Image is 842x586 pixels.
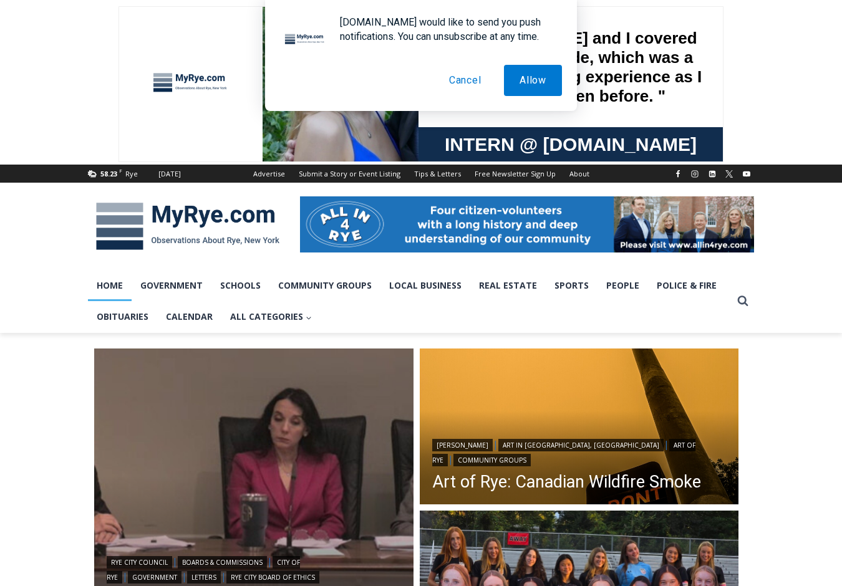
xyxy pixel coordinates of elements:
a: People [598,270,648,301]
a: Facebook [670,166,685,181]
a: Community Groups [453,454,531,466]
a: Police & Fire [648,270,725,301]
span: F [119,167,122,174]
a: Art of Rye: Canadian Wildfire Smoke [432,473,727,491]
div: "[PERSON_NAME] and I covered the [DATE] Parade, which was a really eye opening experience as I ha... [315,1,589,121]
a: Intern @ [DOMAIN_NAME] [300,121,604,155]
a: Submit a Story or Event Listing [292,165,407,183]
a: Tips & Letters [407,165,468,183]
button: View Search Form [732,290,754,312]
img: [PHOTO: Canadian Wildfire Smoke. Few ventured out unmasked as the skies turned an eerie orange in... [420,348,739,508]
a: Rye City Council [107,556,172,569]
a: Letters [187,571,221,584]
button: Allow [504,65,562,96]
div: | | | | | [107,554,401,584]
a: Schools [211,270,269,301]
a: Home [88,270,132,301]
a: Read More Art of Rye: Canadian Wildfire Smoke [420,348,739,508]
div: [DATE] [158,168,181,180]
button: Child menu of All Categories [221,301,321,332]
nav: Primary Navigation [88,270,732,333]
a: Community Groups [269,270,380,301]
img: MyRye.com [88,194,288,259]
div: | | | [432,436,727,466]
a: Government [132,270,211,301]
div: [DOMAIN_NAME] would like to send you push notifications. You can unsubscribe at any time. [330,15,562,44]
img: notification icon [280,15,330,65]
a: Government [128,571,181,584]
a: Sports [546,270,598,301]
a: Real Estate [470,270,546,301]
a: X [722,166,737,181]
a: Free Newsletter Sign Up [468,165,563,183]
nav: Secondary Navigation [246,165,596,183]
div: Rye [125,168,138,180]
a: [PERSON_NAME] [432,439,493,451]
img: All in for Rye [300,196,754,252]
a: Advertise [246,165,292,183]
a: Art of Rye [432,439,695,466]
a: Obituaries [88,301,157,332]
a: Rye City Board of Ethics [226,571,319,584]
a: YouTube [739,166,754,181]
a: Instagram [687,166,702,181]
a: Calendar [157,301,221,332]
button: Cancel [433,65,497,96]
span: Intern @ [DOMAIN_NAME] [326,124,578,152]
a: Art in [GEOGRAPHIC_DATA], [GEOGRAPHIC_DATA] [498,439,664,451]
a: Local Business [380,270,470,301]
span: 58.23 [100,169,117,178]
a: Linkedin [705,166,720,181]
a: Boards & Commissions [178,556,267,569]
a: About [563,165,596,183]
